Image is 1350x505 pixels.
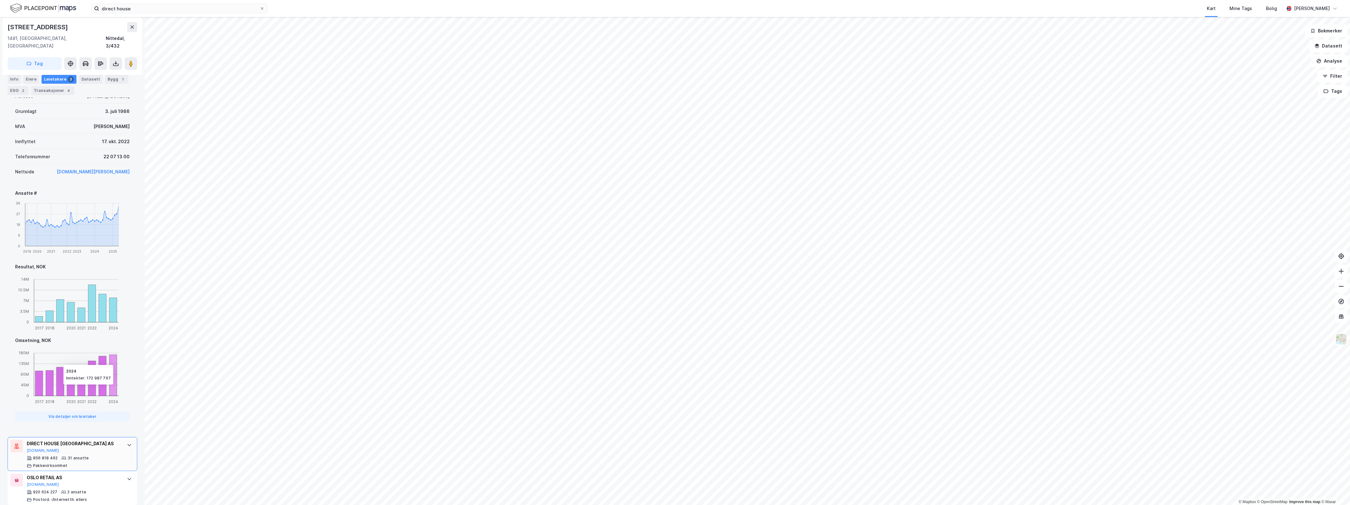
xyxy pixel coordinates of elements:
div: Nittedal, 3/432 [106,35,137,50]
div: Telefonnummer [15,153,50,160]
tspan: 0 [18,244,20,248]
button: [DOMAIN_NAME] [27,482,59,487]
tspan: 2024 [109,326,118,330]
div: Resultat, NOK [15,263,130,271]
div: Datasett [79,75,103,84]
div: Mine Tags [1229,5,1252,12]
tspan: 10.5M [18,288,29,292]
a: Improve this map [1289,500,1320,504]
div: 856 818 462 [33,456,58,461]
tspan: 2020 [33,250,42,253]
div: Bygg [105,75,128,84]
div: [PERSON_NAME] [93,123,130,130]
div: MVA [15,123,25,130]
tspan: 2021 [47,250,55,253]
tspan: 2022 [87,326,97,330]
button: Tags [1318,85,1347,98]
div: Kart [1207,5,1216,12]
div: 3. juli 1986 [105,108,130,115]
tspan: 2017 [35,326,44,330]
div: Grunnlagt [15,108,37,115]
img: Z [1335,333,1347,345]
tspan: 2020 [66,326,76,330]
div: OSLO RETAIL AS [27,474,121,481]
button: Vis detaljer om leietaker [15,412,130,422]
a: Mapbox [1239,500,1256,504]
div: Pakkevirksomhet [33,463,67,468]
img: logo.f888ab2527a4732fd821a326f86c7f29.svg [10,3,76,14]
button: Analyse [1311,55,1347,67]
tspan: 36 [16,201,20,205]
a: OpenStreetMap [1257,500,1288,504]
div: 22 07 13 00 [104,153,130,160]
div: 920 624 227 [33,490,57,495]
tspan: 27 [16,212,20,216]
div: [PERSON_NAME] [1294,5,1330,12]
tspan: 18 [16,223,20,227]
button: Filter [1317,70,1347,82]
tspan: 2022 [87,399,97,404]
tspan: 2017 [35,399,44,404]
div: 2 ansatte [67,490,86,495]
div: 1 [120,76,126,82]
div: 1481, [GEOGRAPHIC_DATA], [GEOGRAPHIC_DATA] [8,35,106,50]
tspan: 2018 [45,326,54,330]
div: Postord.-/Internetth. ellers [33,497,87,502]
button: Bokmerker [1305,25,1347,37]
div: Bolig [1266,5,1277,12]
tspan: 7M [23,298,29,303]
div: 17. okt. 2022 [102,138,130,145]
div: [STREET_ADDRESS] [8,22,69,32]
tspan: 2025 [109,250,117,253]
div: Leietakere [42,75,76,84]
div: 3 [68,76,74,82]
tspan: 0 [26,393,29,398]
div: 4 [65,87,72,94]
div: Transaksjoner [31,86,74,95]
tspan: 0 [26,320,29,324]
input: Søk på adresse, matrikkel, gårdeiere, leietakere eller personer [99,4,260,13]
tspan: 9 [18,233,20,237]
tspan: 2021 [77,326,86,330]
div: Omsetning, NOK [15,337,130,344]
a: [DOMAIN_NAME][PERSON_NAME] [57,169,130,174]
div: Eiere [23,75,39,84]
tspan: 45M [21,383,29,387]
button: [DOMAIN_NAME] [27,448,59,453]
tspan: 135M [19,361,29,366]
tspan: 3.5M [20,309,29,314]
div: Nettside [15,168,34,176]
div: Innflyttet [15,138,36,145]
tspan: 2023 [73,250,81,253]
tspan: 14M [21,277,29,282]
button: Datasett [1309,40,1347,52]
button: Tag [8,57,62,70]
tspan: 180M [19,351,29,355]
div: Ansatte # [15,189,130,197]
div: 31 ansatte [68,456,89,461]
div: ESG [8,86,29,95]
tspan: 2018 [45,399,54,404]
div: 2 [20,87,26,94]
tspan: 90M [20,372,29,377]
tspan: 2021 [77,399,86,404]
tspan: 2019 [23,250,31,253]
div: Info [8,75,21,84]
tspan: 2024 [109,399,118,404]
tspan: 2022 [63,250,71,253]
iframe: Chat Widget [1319,475,1350,505]
tspan: 2024 [90,250,99,253]
div: DIRECT HOUSE [GEOGRAPHIC_DATA] AS [27,440,121,447]
tspan: 2020 [66,399,76,404]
